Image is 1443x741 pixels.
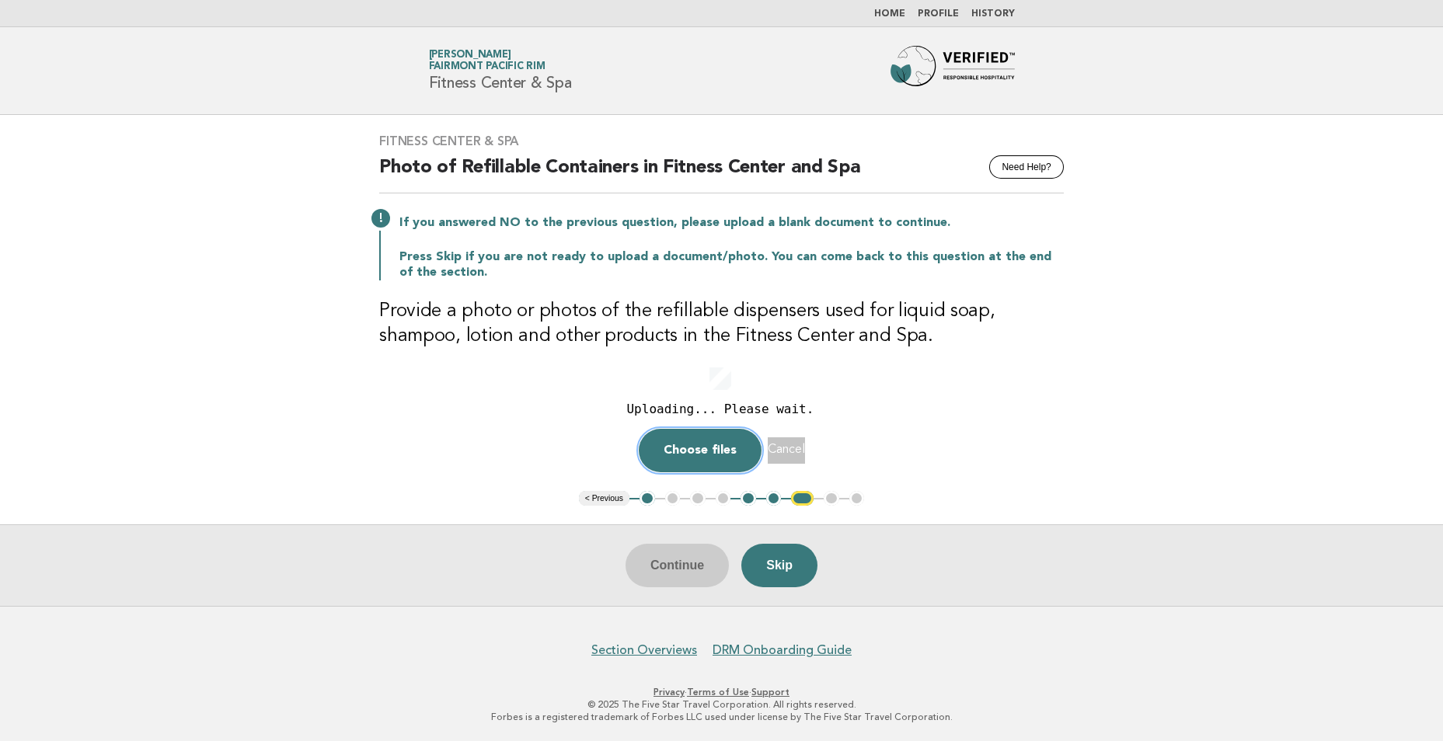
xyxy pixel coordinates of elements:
p: Press Skip if you are not ready to upload a document/photo. You can come back to this question at... [399,249,1064,280]
a: [PERSON_NAME]Fairmont Pacific Rim [429,50,545,71]
button: 7 [791,491,814,506]
button: Skip [741,544,817,587]
button: Cancel [768,437,805,464]
button: 1 [640,491,655,506]
img: Forbes Travel Guide [891,46,1015,96]
h2: Photo of Refillable Containers in Fitness Center and Spa [379,155,1064,193]
h3: Provide a photo or photos of the refillable dispensers used for liquid soap, shampoo, lotion and ... [379,299,1064,349]
p: If you answered NO to the previous question, please upload a blank document to continue. [399,215,1064,231]
a: Section Overviews [591,642,697,658]
p: · · [246,686,1197,698]
span: Fairmont Pacific Rim [429,62,545,72]
a: History [971,9,1015,19]
h1: Fitness Center & Spa [429,50,572,91]
div: Uploading... Please wait. [378,396,1063,423]
h3: Fitness Center & Spa [379,134,1064,149]
p: Forbes is a registered trademark of Forbes LLC used under license by The Five Star Travel Corpora... [246,711,1197,723]
a: Privacy [654,687,685,698]
button: < Previous [579,491,629,506]
button: 5 [741,491,756,506]
button: Choose files [639,429,762,472]
a: Home [874,9,905,19]
p: © 2025 The Five Star Travel Corporation. All rights reserved. [246,698,1197,711]
a: Profile [918,9,959,19]
button: Need Help? [989,155,1063,179]
a: DRM Onboarding Guide [713,642,852,658]
a: Support [751,687,789,698]
a: Terms of Use [687,687,749,698]
button: 6 [766,491,782,506]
